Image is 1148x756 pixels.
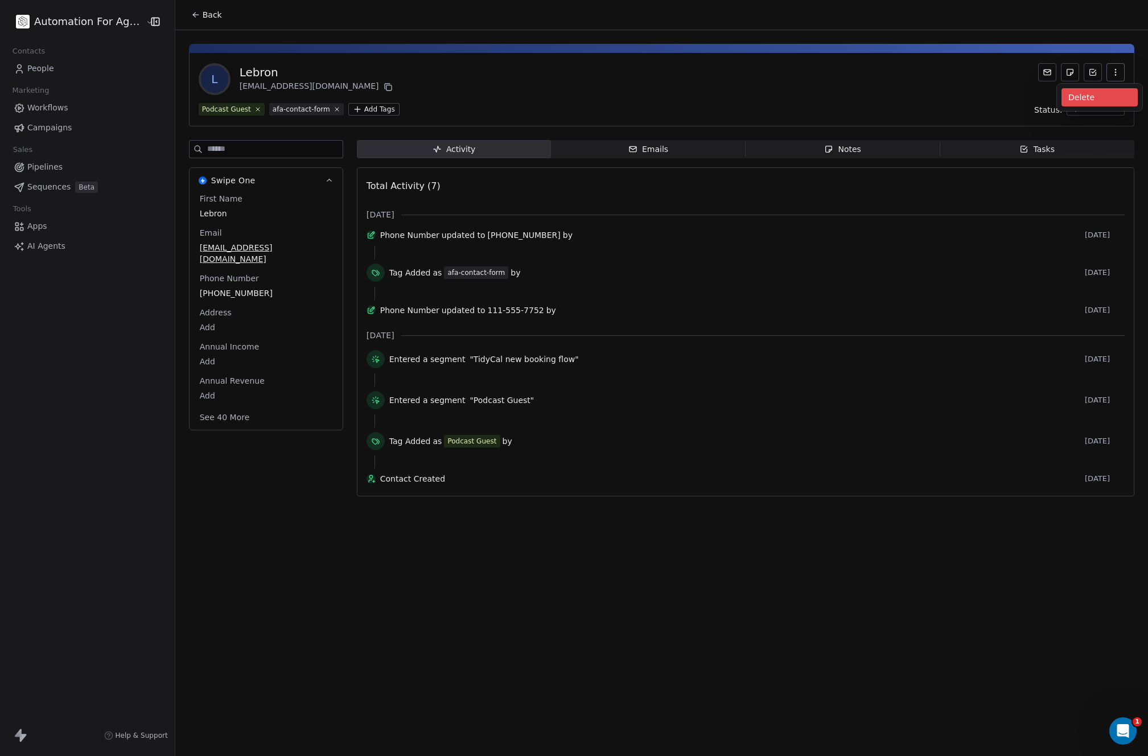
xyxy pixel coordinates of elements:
span: by [511,267,520,278]
span: Status: [1034,104,1062,116]
button: Back [184,5,229,25]
span: Apps [27,220,47,232]
span: by [563,229,573,241]
span: Marketing [7,82,54,99]
span: [DATE] [1085,268,1125,277]
iframe: Intercom live chat [1109,717,1137,745]
img: Swipe One [199,176,207,184]
span: Automation For Agencies [34,14,143,29]
span: Entered a segment [389,354,466,365]
span: [DATE] [1085,355,1125,364]
span: People [27,63,54,75]
a: Help & Support [104,731,168,740]
div: Lebron [240,64,395,80]
span: Tag Added [389,435,431,447]
a: Campaigns [9,118,166,137]
span: Workflows [27,102,68,114]
span: as [433,267,442,278]
div: Podcast Guest [202,104,251,114]
span: Entered a segment [389,395,466,406]
span: Annual Income [197,341,262,352]
span: First Name [197,193,245,204]
div: Tasks [1019,143,1055,155]
div: Emails [628,143,668,155]
div: afa-contact-form [273,104,330,114]
span: Beta [75,182,98,193]
div: Delete [1061,88,1138,106]
span: [DATE] [1085,474,1125,483]
button: Automation For Agencies [14,12,138,31]
span: by [503,435,512,447]
span: L [201,65,228,93]
span: Add [200,356,332,367]
span: Tag Added [389,267,431,278]
div: afa-contact-form [447,268,505,278]
span: 1 [1133,717,1142,726]
span: [DATE] [367,330,394,341]
span: [DATE] [1085,306,1125,315]
a: SequencesBeta [9,178,166,196]
span: "Podcast Guest" [470,395,534,406]
a: Pipelines [9,158,166,176]
span: [DATE] [1085,231,1125,240]
span: AI Agents [27,240,65,252]
span: updated to [442,229,485,241]
span: [PHONE_NUMBER] [200,287,332,299]
div: Swipe OneSwipe One [190,193,343,430]
span: [DATE] [367,209,394,220]
a: AI Agents [9,237,166,256]
span: Total Activity (7) [367,180,441,191]
span: [EMAIL_ADDRESS][DOMAIN_NAME] [200,242,332,265]
span: Tools [8,200,36,217]
a: Workflows [9,98,166,117]
button: Swipe OneSwipe One [190,168,343,193]
span: by [546,305,556,316]
span: updated to [442,305,485,316]
span: Help & Support [116,731,168,740]
span: as [433,435,442,447]
span: "TidyCal new booking flow" [470,354,578,365]
a: Apps [9,217,166,236]
span: [PHONE_NUMBER] [488,229,561,241]
button: See 40 More [193,407,257,428]
div: Podcast Guest [447,436,496,446]
img: black.png [16,15,30,28]
span: [DATE] [1085,396,1125,405]
span: Phone Number [197,273,261,284]
span: Pipelines [27,161,63,173]
span: Phone Number [380,229,439,241]
span: Back [203,9,222,20]
span: Address [197,307,234,318]
span: 111-555-7752 [488,305,544,316]
span: Lebron [200,208,332,219]
span: [DATE] [1085,437,1125,446]
span: Contacts [7,43,50,60]
span: Email [197,227,224,239]
button: Add Tags [348,103,400,116]
span: Annual Revenue [197,375,267,387]
div: Notes [824,143,861,155]
span: Sales [8,141,38,158]
span: Sequences [27,181,71,193]
span: Phone Number [380,305,439,316]
span: Swipe One [211,175,256,186]
span: Add [200,390,332,401]
span: Campaigns [27,122,72,134]
span: Contact Created [380,473,1080,484]
a: People [9,59,166,78]
div: [EMAIL_ADDRESS][DOMAIN_NAME] [240,80,395,94]
span: Add [200,322,332,333]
